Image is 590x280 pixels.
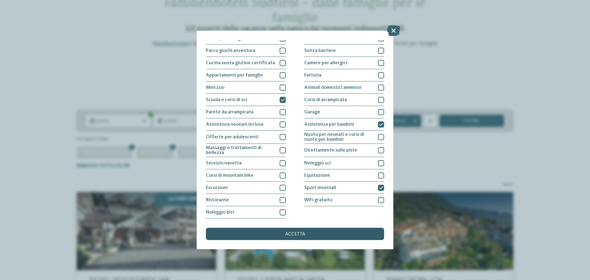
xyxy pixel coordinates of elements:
span: Corsi di arrampicata [304,97,347,102]
span: Direttamente sulle piste [304,148,357,153]
span: Ristorante [206,198,229,203]
span: Assistenza per bambini [304,122,354,127]
span: Senza barriere [304,48,336,53]
span: Offerte per adolescenti [206,135,258,140]
span: Parete da arrampicata [206,110,254,115]
span: Escursioni [206,185,228,190]
span: Camere per allergici [304,61,347,65]
span: Noleggio sci [304,161,331,166]
span: Equitazione [304,173,330,178]
span: Appartamenti per famiglie [206,73,263,78]
span: Assistenza neonati inclusa [206,122,263,127]
span: Fattoria [304,73,321,78]
span: WiFi gratuito [304,198,332,203]
span: Servizio navetta [206,161,242,166]
span: Nuoto per neonati e corsi di nuoto per bambini [304,132,373,142]
span: Mini zoo [206,85,224,90]
span: Animali domestici ammessi [304,85,361,90]
span: Parco giochi avventura [206,48,255,53]
span: Massaggi e trattamenti di bellezza [206,145,275,155]
span: Cucina senza glutine certificata [206,61,275,65]
span: Scuola e corsi di sci [206,97,247,102]
span: Noleggio bici [206,210,234,215]
span: Garage [304,110,320,115]
span: Sport invernali [304,185,336,190]
span: accetta [285,232,305,237]
span: Corsi di mountain bike [206,173,254,178]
